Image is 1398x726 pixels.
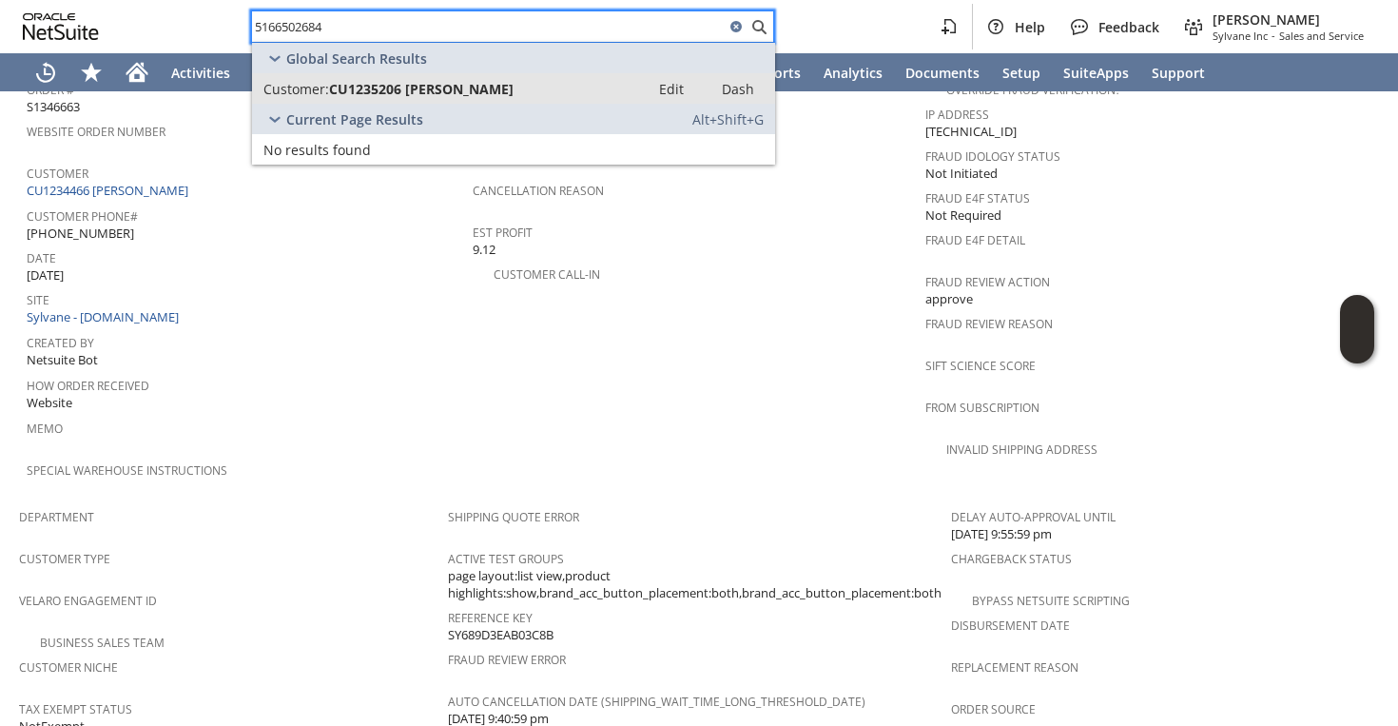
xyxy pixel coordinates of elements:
[692,110,764,128] span: Alt+Shift+G
[473,183,604,199] a: Cancellation Reason
[1213,10,1364,29] span: [PERSON_NAME]
[19,593,157,609] a: Velaro Engagement ID
[286,110,423,128] span: Current Page Results
[252,73,775,104] a: Customer:CU1235206 [PERSON_NAME]Edit: Dash:
[951,618,1070,634] a: Disbursement Date
[925,290,973,308] span: approve
[27,225,134,243] span: [PHONE_NUMBER]
[23,53,68,91] a: Recent Records
[27,292,49,308] a: Site
[925,232,1025,248] a: Fraud E4F Detail
[749,64,801,82] span: Reports
[925,148,1060,165] a: Fraud Idology Status
[812,53,894,91] a: Analytics
[1213,29,1268,43] span: Sylvane Inc
[448,551,564,567] a: Active Test Groups
[329,80,514,98] span: CU1235206 [PERSON_NAME]
[252,134,775,165] a: No results found
[473,241,495,259] span: 9.12
[925,190,1030,206] a: Fraud E4F Status
[80,61,103,84] svg: Shortcuts
[40,635,165,651] a: Business Sales Team
[448,652,566,668] a: Fraud Review Error
[1340,330,1374,364] span: Oracle Guided Learning Widget. To move around, please hold and drag
[473,225,533,241] a: Est Profit
[972,593,1130,609] a: Bypass NetSuite Scripting
[925,123,1017,141] span: [TECHNICAL_ID]
[991,53,1052,91] a: Setup
[1063,64,1129,82] span: SuiteApps
[951,509,1116,525] a: Delay Auto-Approval Until
[905,64,980,82] span: Documents
[946,441,1097,458] a: Invalid Shipping Address
[925,400,1039,416] a: From Subscription
[894,53,991,91] a: Documents
[27,250,56,266] a: Date
[263,80,329,98] span: Customer:
[114,53,160,91] a: Home
[1015,18,1045,36] span: Help
[27,98,80,116] span: S1346663
[448,610,533,626] a: Reference Key
[925,206,1001,225] span: Not Required
[951,701,1036,717] a: Order Source
[925,274,1050,290] a: Fraud Review Action
[925,107,989,123] a: IP Address
[1272,29,1275,43] span: -
[19,551,110,567] a: Customer Type
[448,509,579,525] a: Shipping Quote Error
[738,53,812,91] a: Reports
[27,124,165,140] a: Website Order Number
[68,53,114,91] div: Shortcuts
[160,53,242,91] a: Activities
[1098,18,1159,36] span: Feedback
[286,49,427,68] span: Global Search Results
[824,64,883,82] span: Analytics
[27,208,138,225] a: Customer Phone#
[19,659,118,676] a: Customer Niche
[951,659,1078,676] a: Replacement reason
[27,335,94,351] a: Created By
[951,551,1072,567] a: Chargeback Status
[494,266,600,283] a: Customer Call-in
[448,626,553,644] span: SY689D3EAB03C8B
[638,77,705,100] a: Edit:
[27,394,72,412] span: Website
[448,694,865,710] a: Auto Cancellation Date (shipping_wait_time_long_threshold_date)
[27,462,227,479] a: Special Warehouse Instructions
[171,64,230,82] span: Activities
[27,378,149,394] a: How Order Received
[126,61,148,84] svg: Home
[263,141,371,159] span: No results found
[34,61,57,84] svg: Recent Records
[925,358,1036,374] a: Sift Science Score
[252,15,725,38] input: Search
[1002,64,1040,82] span: Setup
[1340,295,1374,363] iframe: Click here to launch Oracle Guided Learning Help Panel
[448,567,942,602] span: page layout:list view,product highlights:show,brand_acc_button_placement:both,brand_acc_button_pl...
[1140,53,1216,91] a: Support
[27,308,184,325] a: Sylvane - [DOMAIN_NAME]
[1052,53,1140,91] a: SuiteApps
[748,15,770,38] svg: Search
[27,266,64,285] span: [DATE]
[27,166,88,182] a: Customer
[19,509,94,525] a: Department
[951,525,1052,543] span: [DATE] 9:55:59 pm
[705,77,771,100] a: Dash:
[27,182,193,199] a: CU1234466 [PERSON_NAME]
[1152,64,1205,82] span: Support
[27,351,98,369] span: Netsuite Bot
[23,13,99,40] svg: logo
[1279,29,1364,43] span: Sales and Service
[925,165,998,183] span: Not Initiated
[19,701,132,717] a: Tax Exempt Status
[27,421,63,437] a: Memo
[242,53,338,91] a: Warehouse
[925,316,1053,332] a: Fraud Review Reason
